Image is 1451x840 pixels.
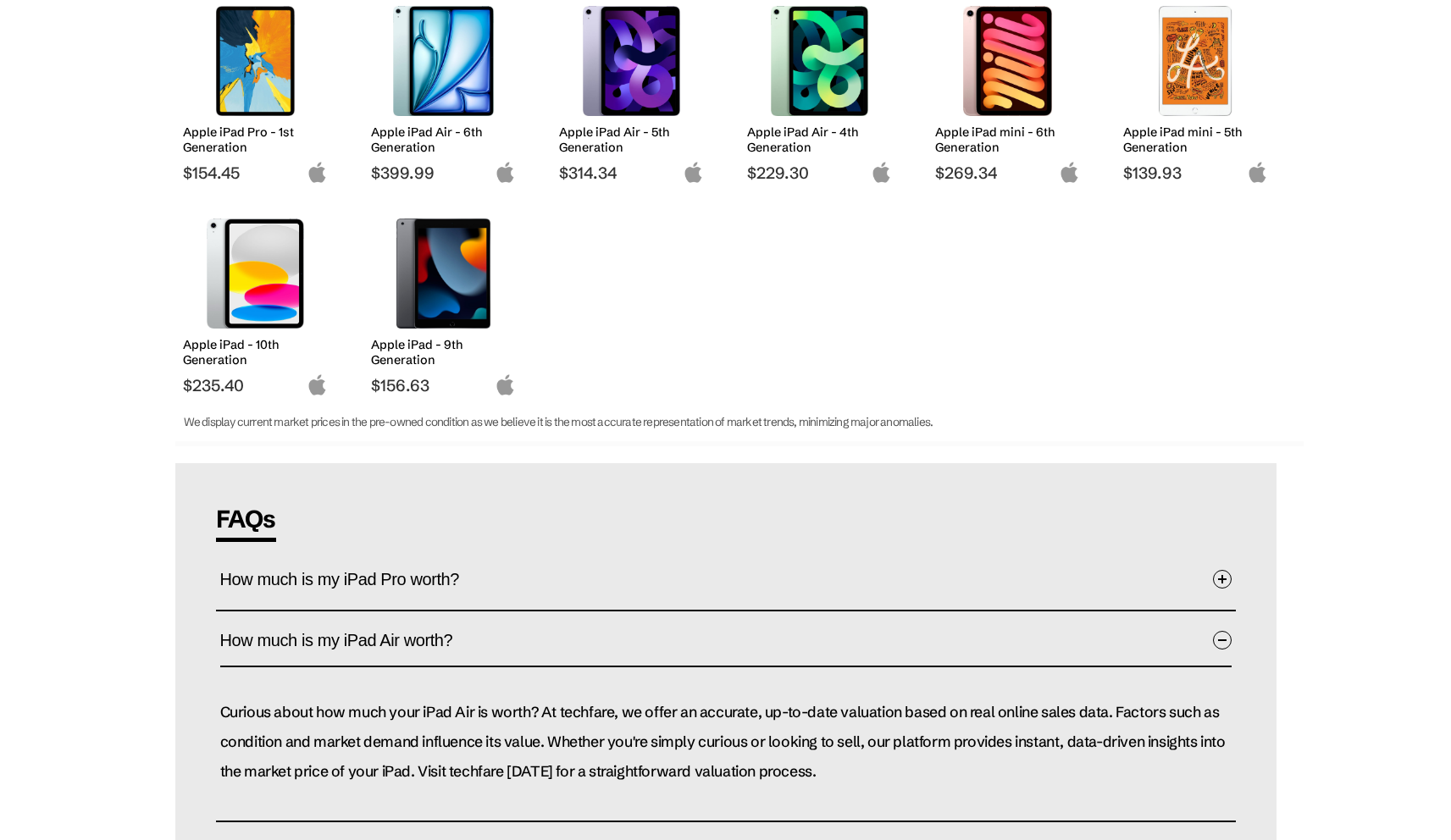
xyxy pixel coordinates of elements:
img: Apple iPad (9th Generation) [384,218,503,329]
span: $154.45 [183,163,328,183]
button: How much is my iPad Air worth? [220,616,1232,668]
a: Apple iPad (9th Generation) Apple iPad - 9th Generation $156.63 apple-logo [363,210,524,395]
img: apple-logo [1247,162,1268,183]
span: How much is my iPad Air worth? [220,614,479,666]
h2: Apple iPad Air - 6th Generation [371,124,516,155]
button: How much is my iPad Pro worth? [220,555,1232,605]
h2: Apple iPad - 10th Generation [183,337,328,367]
span: $139.93 [1123,163,1268,183]
span: $156.63 [371,375,516,395]
img: Apple iPad Air 5th Generation [572,6,691,116]
img: Apple iPad Air 4th Generation [760,6,879,116]
h2: Apple iPad mini - 5th Generation [1123,124,1268,155]
span: $235.40 [183,375,328,395]
img: apple-logo [307,374,328,395]
h2: Apple iPad - 9th Generation [371,337,516,367]
span: $399.99 [371,163,516,183]
a: Apple iPad (10th Generation) Apple iPad - 10th Generation $235.40 apple-logo [175,210,336,395]
h2: Apple iPad mini - 6th Generation [935,124,1080,155]
span: $269.34 [935,163,1080,183]
img: apple-logo [307,162,328,183]
p: Curious about how much your iPad Air is worth? At techfare, we offer an accurate, up-to-date valu... [220,698,1232,787]
span: How much is my iPad Pro worth? [220,553,485,605]
img: apple-logo [1059,162,1080,183]
img: Apple iPad (10th Generation) [196,218,315,329]
h2: Apple iPad Air - 4th Generation [747,124,892,155]
img: apple-logo [871,162,892,183]
img: apple-logo [495,374,516,395]
span: $314.34 [559,163,704,183]
span: FAQs [216,504,276,542]
img: Apple iPad mini 5th Generation [1136,6,1255,116]
h2: Apple iPad Air - 5th Generation [559,124,704,155]
img: Apple iPad Air 6th Generation [384,6,503,116]
p: We display current market prices in the pre-owned condition as we believe it is the most accurate... [184,412,1241,433]
span: $229.30 [747,163,892,183]
img: Apple iPad mini 6th Generation [948,6,1067,116]
h2: Apple iPad Pro - 1st Generation [183,124,328,155]
img: Apple iPad Pro 1st Generation [196,6,315,116]
img: apple-logo [683,162,704,183]
img: apple-logo [495,162,516,183]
